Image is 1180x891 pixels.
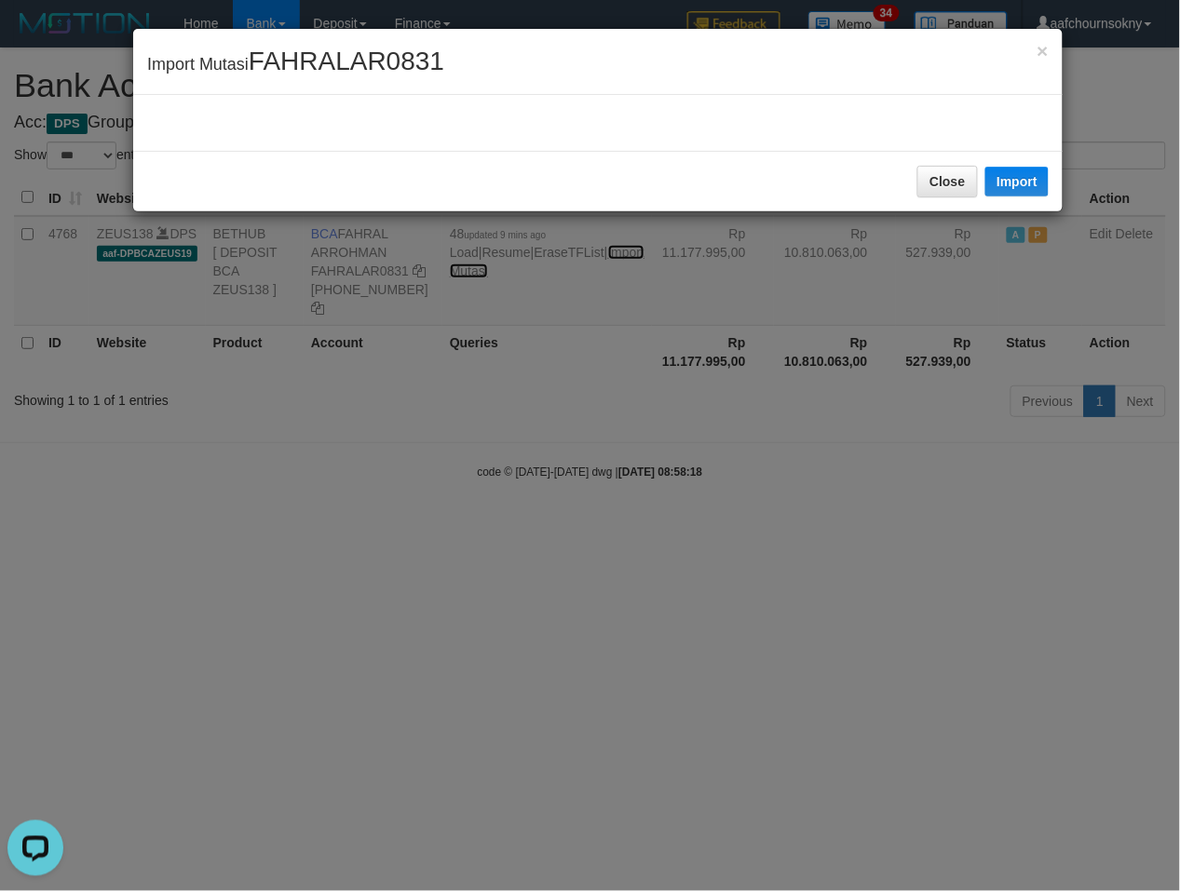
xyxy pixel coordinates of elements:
button: Import [985,167,1049,196]
span: FAHRALAR0831 [249,47,444,75]
button: Close [1038,41,1049,61]
span: × [1038,40,1049,61]
button: Open LiveChat chat widget [7,7,63,63]
button: Close [917,166,977,197]
span: Import Mutasi [147,55,444,74]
